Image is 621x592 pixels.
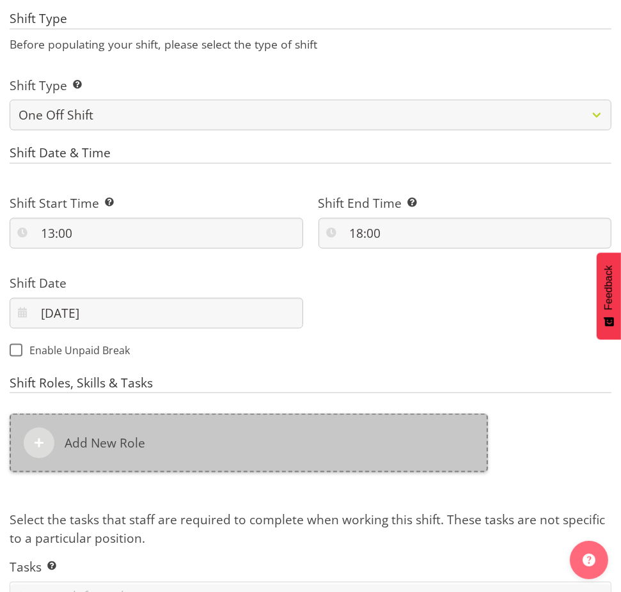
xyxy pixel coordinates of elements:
h4: Shift Date & Time [10,146,611,164]
label: Shift Type [10,77,611,95]
h6: Add New Role [65,435,145,451]
h4: Shift Type [10,12,611,29]
input: Click to select... [10,298,303,329]
label: Shift End Time [318,194,612,213]
label: Shift Start Time [10,194,303,213]
input: Click to select... [10,218,303,249]
input: Click to select... [318,218,612,249]
button: Feedback - Show survey [597,253,621,339]
span: Enable Unpaid Break [22,344,130,357]
img: help-xxl-2.png [583,554,595,566]
label: Shift Date [10,274,303,293]
span: Feedback [603,265,615,310]
p: Select the tasks that staff are required to complete when working this shift. These tasks are not... [10,511,611,548]
h4: Shift Roles, Skills & Tasks [10,376,611,394]
label: Tasks [10,558,611,577]
p: Before populating your shift, please select the type of shift [10,37,611,51]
